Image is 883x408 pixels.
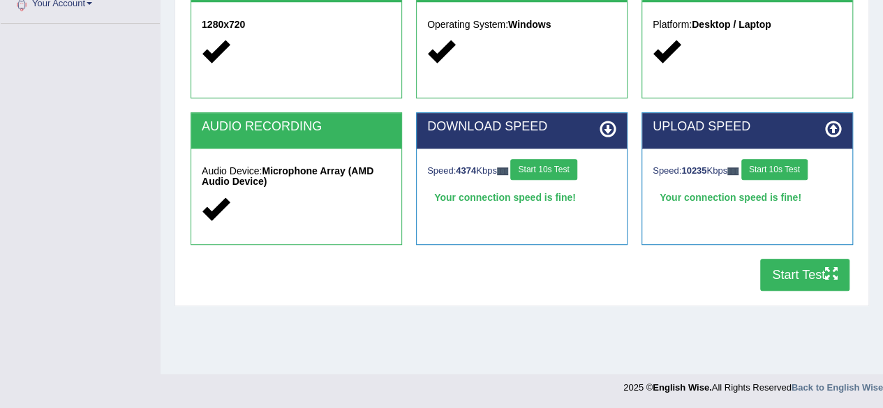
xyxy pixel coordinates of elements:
button: Start 10s Test [510,159,577,180]
img: ajax-loader-fb-connection.gif [727,167,739,175]
div: 2025 © All Rights Reserved [623,374,883,394]
strong: 10235 [681,165,706,176]
h5: Audio Device: [202,166,391,188]
div: Speed: Kbps [653,159,842,183]
strong: 1280x720 [202,19,245,30]
h2: AUDIO RECORDING [202,120,391,134]
strong: Microphone Array (AMD Audio Device) [202,165,373,187]
button: Start 10s Test [741,159,808,180]
h2: DOWNLOAD SPEED [427,120,616,134]
button: Start Test [760,259,849,291]
h5: Operating System: [427,20,616,30]
div: Your connection speed is fine! [427,187,616,208]
a: Back to English Wise [792,382,883,393]
h5: Platform: [653,20,842,30]
div: Your connection speed is fine! [653,187,842,208]
img: ajax-loader-fb-connection.gif [497,167,508,175]
strong: Desktop / Laptop [692,19,771,30]
h2: UPLOAD SPEED [653,120,842,134]
strong: English Wise. [653,382,711,393]
div: Speed: Kbps [427,159,616,183]
strong: 4374 [456,165,476,176]
strong: Windows [508,19,551,30]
